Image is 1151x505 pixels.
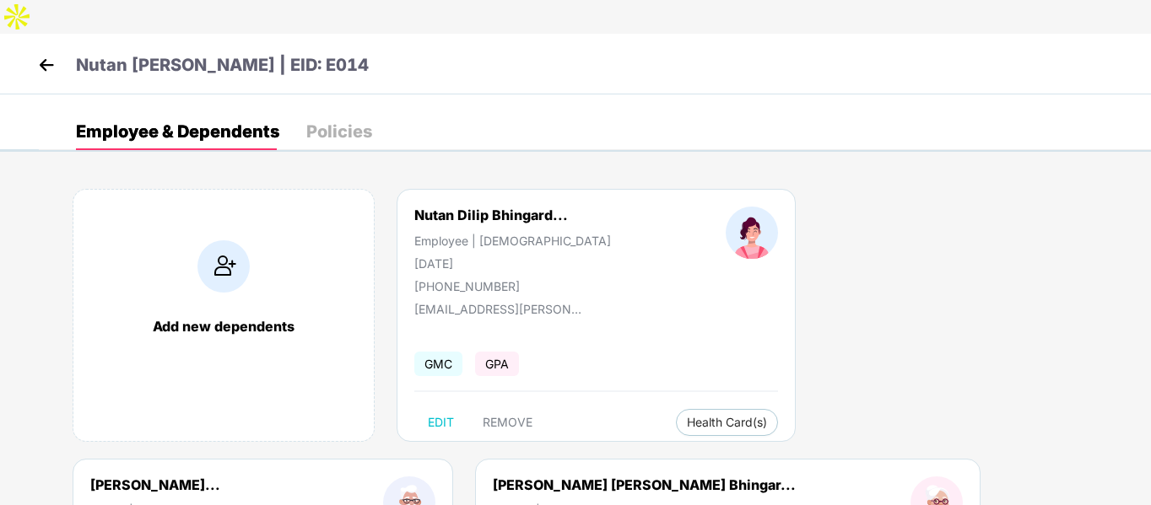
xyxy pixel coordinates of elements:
[414,409,467,436] button: EDIT
[475,352,519,376] span: GPA
[90,318,357,335] div: Add new dependents
[726,207,778,259] img: profileImage
[90,476,220,493] div: [PERSON_NAME]...
[493,476,796,493] div: [PERSON_NAME] [PERSON_NAME] Bhingar...
[76,52,369,78] p: Nutan [PERSON_NAME] | EID: E014
[414,207,568,223] div: Nutan Dilip Bhingard...
[76,123,279,140] div: Employee & Dependents
[687,418,767,427] span: Health Card(s)
[414,279,611,293] div: [PHONE_NUMBER]
[676,409,778,436] button: Health Card(s)
[414,302,583,316] div: [EMAIL_ADDRESS][PERSON_NAME][DOMAIN_NAME]
[34,52,59,78] img: back
[469,409,546,436] button: REMOVE
[414,234,611,248] div: Employee | [DEMOGRAPHIC_DATA]
[414,256,611,271] div: [DATE]
[414,352,462,376] span: GMC
[306,123,372,140] div: Policies
[483,416,532,429] span: REMOVE
[428,416,454,429] span: EDIT
[197,240,250,293] img: addIcon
